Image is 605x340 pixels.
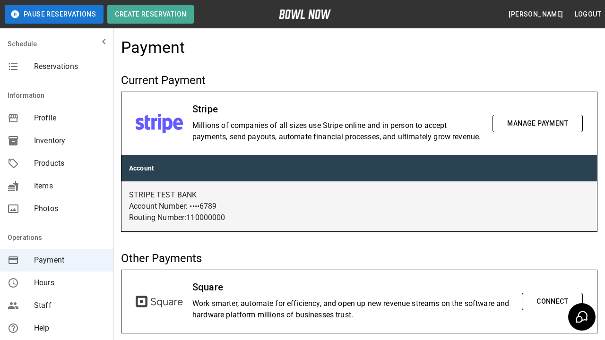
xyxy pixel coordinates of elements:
p: Work smarter, automate for efficiency, and open up new revenue streams on the software and hardwa... [192,298,512,321]
h4: Payment [121,38,185,58]
h5: Current Payment [121,73,597,88]
span: Products [34,158,106,169]
span: Help [34,323,106,334]
button: Manage Payment [493,115,583,132]
span: Inventory [34,135,106,146]
p: Routing Number: 110000000 [129,212,589,223]
span: Items [34,180,106,192]
button: Connect [522,293,583,310]
p: Account Number: •••• 6789 [129,201,589,212]
span: Staff [34,300,106,311]
button: [PERSON_NAME] [505,6,567,23]
p: Millions of companies of all sizes use Stripe online and in person to accept payments, send payou... [192,120,483,143]
img: logo [279,9,331,19]
th: Account [121,155,597,182]
button: Logout [571,6,605,23]
h5: Other Payments [121,251,597,266]
table: customized table [121,155,597,231]
img: stripe.svg [136,113,183,133]
h6: Square [192,280,512,295]
button: Pause Reservations [5,5,104,24]
span: Payment [34,255,106,266]
p: STRIPE TEST BANK [129,189,589,201]
span: Reservations [34,61,106,72]
button: Create Reservation [107,5,194,24]
img: square.svg [136,296,183,308]
span: Photos [34,203,106,214]
span: Profile [34,112,106,124]
span: Hours [34,277,106,289]
h6: Stripe [192,102,483,117]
